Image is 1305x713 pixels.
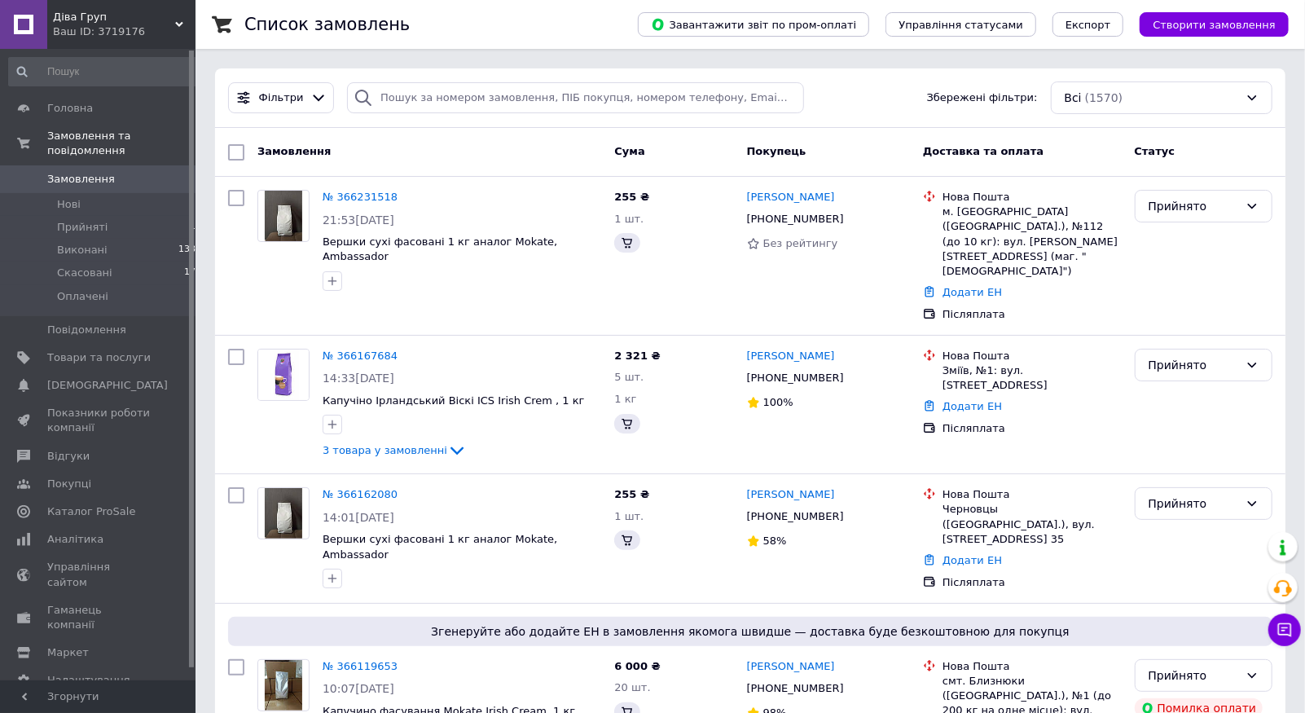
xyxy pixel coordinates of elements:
[614,510,644,522] span: 1 шт.
[942,554,1002,566] a: Додати ЕН
[763,396,793,408] span: 100%
[265,191,303,241] img: Фото товару
[614,660,660,672] span: 6 000 ₴
[1153,19,1276,31] span: Створити замовлення
[763,535,787,547] span: 58%
[942,659,1122,674] div: Нова Пошта
[323,235,557,263] a: Вершки сухі фасовані 1 кг аналог Mokate, Ambassador
[1066,19,1111,31] span: Експорт
[744,368,847,389] div: [PHONE_NUMBER]
[47,603,151,632] span: Гаманець компанії
[1149,197,1239,215] div: Прийнято
[258,350,309,400] img: Фото товару
[747,145,806,157] span: Покупець
[747,487,835,503] a: [PERSON_NAME]
[257,659,310,711] a: Фото товару
[47,560,151,589] span: Управління сайтом
[47,406,151,435] span: Показники роботи компанії
[614,393,636,405] span: 1 кг
[53,10,175,24] span: Діва Груп
[1149,356,1239,374] div: Прийнято
[323,191,398,203] a: № 366231518
[47,350,151,365] span: Товари та послуги
[1135,145,1175,157] span: Статус
[323,488,398,500] a: № 366162080
[257,190,310,242] a: Фото товару
[323,213,394,227] span: 21:53[DATE]
[942,307,1122,322] div: Післяплата
[265,488,303,539] img: Фото товару
[614,191,649,203] span: 255 ₴
[942,190,1122,205] div: Нова Пошта
[1085,91,1123,104] span: (1570)
[47,172,115,187] span: Замовлення
[347,82,804,114] input: Пошук за номером замовлення, ПІБ покупця, номером телефону, Email, номером накладної
[763,237,838,249] span: Без рейтингу
[1065,90,1082,106] span: Всі
[57,266,112,280] span: Скасовані
[323,444,447,456] span: 3 товара у замовленні
[1052,12,1124,37] button: Експорт
[942,349,1122,363] div: Нова Пошта
[257,349,310,401] a: Фото товару
[323,682,394,695] span: 10:07[DATE]
[1149,667,1239,684] div: Прийнято
[942,575,1122,590] div: Післяплата
[942,205,1122,279] div: м. [GEOGRAPHIC_DATA] ([GEOGRAPHIC_DATA].), №112 (до 10 кг): вул. [PERSON_NAME][STREET_ADDRESS] (м...
[614,488,649,500] span: 255 ₴
[614,681,650,693] span: 20 шт.
[57,243,108,257] span: Виконані
[942,400,1002,412] a: Додати ЕН
[323,394,585,407] a: Капучіно Ірландський Віскі ICS Irish Crem , 1 кг
[323,511,394,524] span: 14:01[DATE]
[942,487,1122,502] div: Нова Пошта
[1268,614,1301,646] button: Чат з покупцем
[257,145,331,157] span: Замовлення
[47,673,130,688] span: Налаштування
[927,90,1038,106] span: Збережені фільтри:
[257,487,310,539] a: Фото товару
[942,421,1122,436] div: Післяплата
[323,350,398,362] a: № 366167684
[57,220,108,235] span: Прийняті
[47,323,126,337] span: Повідомлення
[178,243,201,257] span: 1389
[614,213,644,225] span: 1 шт.
[259,90,304,106] span: Фільтри
[614,350,660,362] span: 2 321 ₴
[184,266,201,280] span: 171
[323,533,557,561] a: Вершки сухі фасовані 1 кг аналог Mokate, Ambassador
[57,289,108,304] span: Оплачені
[885,12,1036,37] button: Управління статусами
[47,129,196,158] span: Замовлення та повідомлення
[235,623,1266,640] span: Згенеруйте або додайте ЕН в замовлення якомога швидше — доставка буде безкоштовною для покупця
[923,145,1044,157] span: Доставка та оплата
[747,659,835,675] a: [PERSON_NAME]
[747,190,835,205] a: [PERSON_NAME]
[8,57,203,86] input: Пошук
[323,372,394,385] span: 14:33[DATE]
[323,660,398,672] a: № 366119653
[47,645,89,660] span: Маркет
[1140,12,1289,37] button: Створити замовлення
[323,444,467,456] a: 3 товара у замовленні
[744,506,847,527] div: [PHONE_NUMBER]
[614,145,644,157] span: Cума
[638,12,869,37] button: Завантажити звіт по пром-оплаті
[614,371,644,383] span: 5 шт.
[47,101,93,116] span: Головна
[265,660,303,711] img: Фото товару
[47,504,135,519] span: Каталог ProSale
[1123,18,1289,30] a: Створити замовлення
[53,24,196,39] div: Ваш ID: 3719176
[1149,495,1239,513] div: Прийнято
[244,15,410,34] h1: Список замовлень
[942,286,1002,298] a: Додати ЕН
[747,349,835,364] a: [PERSON_NAME]
[744,209,847,230] div: [PHONE_NUMBER]
[47,477,91,491] span: Покупці
[47,378,168,393] span: [DEMOGRAPHIC_DATA]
